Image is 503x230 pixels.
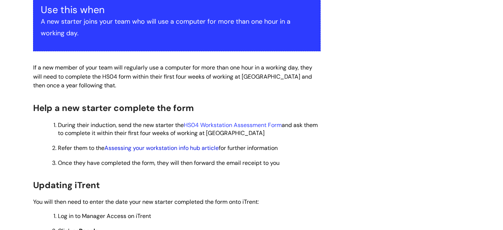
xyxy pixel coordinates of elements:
[41,16,313,39] p: A new starter joins your team who will use a computer for more than one hour in a working day.
[58,159,280,167] span: Once they have completed the form, they will then forward the email receipt to you
[58,144,278,152] span: Refer them to the for further information
[33,64,312,90] span: If a new member of your team will regularly use a computer for more than one hour in a working da...
[33,179,100,191] span: Updating iTrent
[33,102,194,114] span: Help a new starter complete the form
[58,212,151,220] span: Log in to Manager Access on iTrent
[104,144,219,152] a: Assessing your workstation info hub article
[33,198,259,206] span: You will then need to enter the date your new starter completed the form onto iTrent:
[41,4,313,16] h3: Use this when
[184,121,282,129] a: HS04 Workstation Assessment Form
[58,121,318,137] span: During their induction, send the new starter the and ask them to complete it within their first f...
